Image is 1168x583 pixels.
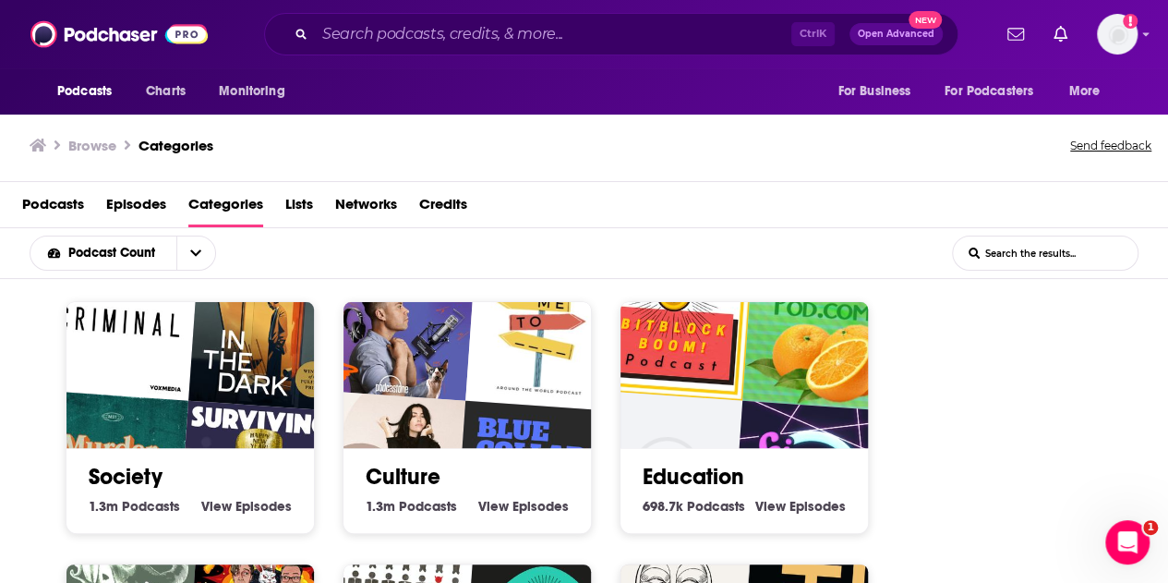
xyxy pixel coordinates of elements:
[643,498,745,515] a: 698.7k Education Podcasts
[933,74,1060,109] button: open menu
[849,23,943,45] button: Open AdvancedNew
[825,74,933,109] button: open menu
[30,17,208,52] img: Podchaser - Follow, Share and Rate Podcasts
[643,463,744,491] a: Education
[1123,14,1138,29] svg: Add a profile image
[465,252,624,411] img: Take Me To Travel Podcast
[1065,133,1157,159] button: Send feedback
[742,252,901,411] img: Learn Chinese & Culture @ iMandarinPod.com
[366,498,395,515] span: 1.3m
[68,247,162,260] span: Podcast Count
[478,498,509,515] span: View
[89,498,118,515] span: 1.3m
[315,19,791,49] input: Search podcasts, credits, & more...
[419,189,467,227] a: Credits
[1056,74,1124,109] button: open menu
[755,498,846,515] a: View Education Episodes
[44,74,136,109] button: open menu
[41,242,199,401] img: Criminal
[643,498,683,515] span: 698.7k
[146,79,186,104] span: Charts
[318,242,476,401] img: The Jordan Harbinger Show
[755,498,786,515] span: View
[789,498,846,515] span: Episodes
[366,463,440,491] a: Culture
[201,498,292,515] a: View Society Episodes
[858,30,934,39] span: Open Advanced
[1069,79,1101,104] span: More
[512,498,569,515] span: Episodes
[1097,14,1138,55] button: Show profile menu
[1105,520,1150,565] iframe: Intercom live chat
[335,189,397,227] a: Networks
[138,137,213,154] a: Categories
[176,237,215,270] button: open menu
[219,79,284,104] span: Monitoring
[837,79,910,104] span: For Business
[201,498,232,515] span: View
[264,13,958,55] div: Search podcasts, credits, & more...
[188,189,263,227] a: Categories
[188,252,347,411] img: In The Dark
[89,463,163,491] a: Society
[235,498,292,515] span: Episodes
[478,498,569,515] a: View Culture Episodes
[595,242,753,401] img: The BitBlockBoom Bitcoin Podcast
[1097,14,1138,55] span: Logged in as emilyjherman
[687,498,745,515] span: Podcasts
[106,189,166,227] a: Episodes
[134,74,197,109] a: Charts
[909,11,942,29] span: New
[22,189,84,227] a: Podcasts
[1143,520,1158,535] span: 1
[57,79,112,104] span: Podcasts
[285,189,313,227] a: Lists
[791,22,835,46] span: Ctrl K
[1000,18,1031,50] a: Show notifications dropdown
[399,498,457,515] span: Podcasts
[30,236,245,271] h2: Choose List sort
[206,74,308,109] button: open menu
[366,498,457,515] a: 1.3m Culture Podcasts
[1097,14,1138,55] img: User Profile
[122,498,180,515] span: Podcasts
[1046,18,1075,50] a: Show notifications dropdown
[30,247,176,260] button: open menu
[68,137,116,154] h3: Browse
[945,79,1033,104] span: For Podcasters
[89,498,180,515] a: 1.3m Society Podcasts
